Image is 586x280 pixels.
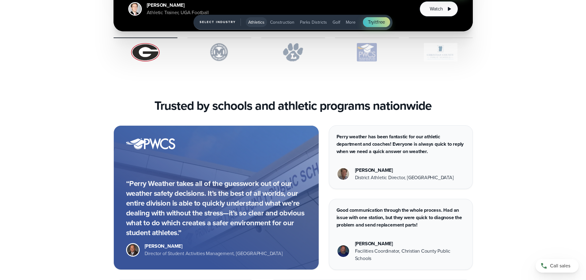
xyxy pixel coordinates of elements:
[268,17,297,27] button: Construction
[420,1,458,17] button: Watch
[300,19,327,26] span: Parks Districts
[297,17,329,27] button: Parks Districts
[355,240,465,247] div: [PERSON_NAME]
[246,17,267,27] button: Athletics
[355,167,454,174] div: [PERSON_NAME]
[363,17,390,27] a: Tryitfree
[550,262,570,270] span: Call sales
[355,247,465,262] div: Facilities Coordinator, Christian County Public Schools
[147,2,209,9] div: [PERSON_NAME]
[333,19,340,26] span: Golf
[145,250,283,257] div: Director of Student Activities Management, [GEOGRAPHIC_DATA]
[145,243,283,250] div: [PERSON_NAME]
[270,19,294,26] span: Construction
[536,259,579,273] a: Call sales
[337,245,349,257] img: Christian County Public Schools Headshot
[126,179,306,238] p: “Perry Weather takes all of the guesswork out of our weather safety decisions. It’s the best of a...
[430,5,443,13] span: Watch
[368,18,385,26] span: Try free
[337,207,465,229] p: Good communication through the whole process. Had an issue with one station, but they were quick ...
[187,43,251,61] img: Marietta-High-School.svg
[343,17,358,27] button: More
[200,18,241,26] span: Select Industry
[330,17,343,27] button: Golf
[355,174,454,181] div: District Athletic Director, [GEOGRAPHIC_DATA]
[154,98,432,113] h3: Trusted by schools and athletic programs nationwide
[346,19,356,26] span: More
[337,133,465,155] p: Perry weather has been fantastic for our athletic department and coaches! Everyone is always quic...
[337,168,349,180] img: Vestavia Hills High School Headshot
[374,18,377,26] span: it
[248,19,265,26] span: Athletics
[147,9,209,16] div: Athletic Trainer, UGA Football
